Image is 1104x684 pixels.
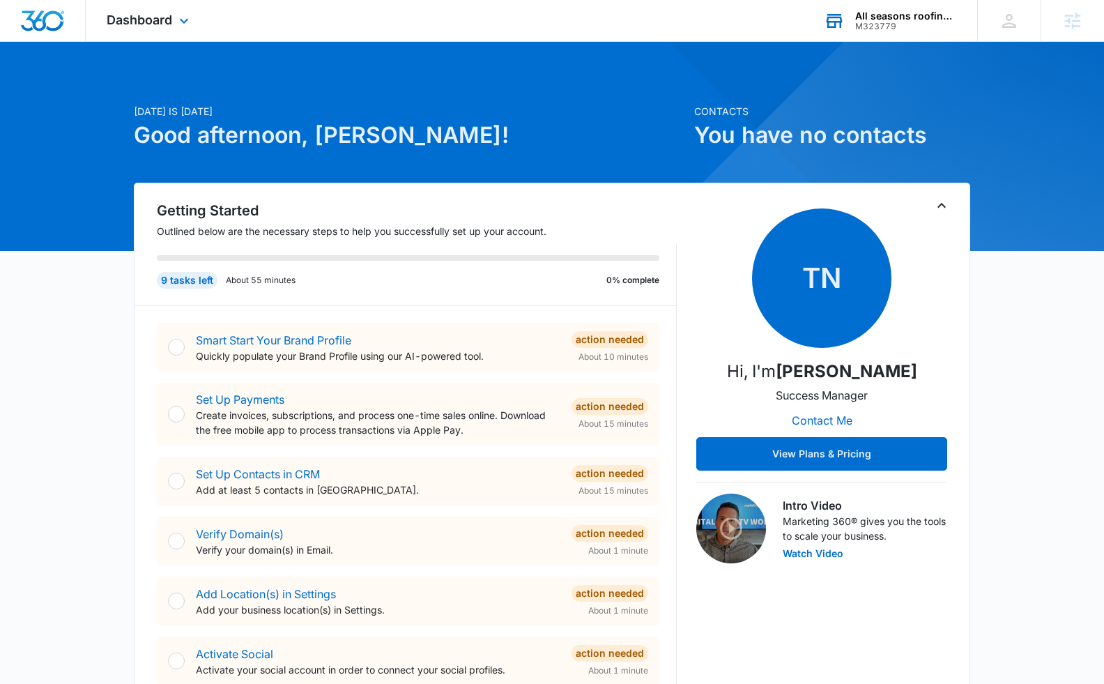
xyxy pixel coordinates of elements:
span: Dashboard [107,13,172,27]
p: Success Manager [776,387,868,404]
div: Action Needed [572,465,648,482]
button: Watch Video [783,549,843,558]
h1: You have no contacts [694,119,970,152]
p: Activate your social account in order to connect your social profiles. [196,662,560,677]
p: Create invoices, subscriptions, and process one-time sales online. Download the free mobile app t... [196,408,560,437]
button: Toggle Collapse [933,197,950,214]
p: Contacts [694,104,970,119]
strong: [PERSON_NAME] [776,361,917,381]
p: Verify your domain(s) in Email. [196,542,560,557]
div: Action Needed [572,525,648,542]
div: Action Needed [572,331,648,348]
div: Action Needed [572,398,648,415]
div: Action Needed [572,585,648,602]
a: Verify Domain(s) [196,527,284,541]
a: Activate Social [196,647,273,661]
a: Smart Start Your Brand Profile [196,333,351,347]
button: View Plans & Pricing [696,437,947,471]
span: About 1 minute [588,545,648,557]
a: Set Up Contacts in CRM [196,467,320,481]
a: Add Location(s) in Settings [196,587,336,601]
p: Add at least 5 contacts in [GEOGRAPHIC_DATA]. [196,482,560,497]
p: Hi, I'm [727,359,917,384]
div: account name [855,10,957,22]
div: account id [855,22,957,31]
div: 9 tasks left [157,272,217,289]
button: Contact Me [778,404,866,437]
span: About 15 minutes [578,485,648,497]
img: Intro Video [696,494,766,563]
span: About 10 minutes [578,351,648,363]
div: Action Needed [572,645,648,662]
p: About 55 minutes [226,274,296,287]
span: About 1 minute [588,664,648,677]
p: Outlined below are the necessary steps to help you successfully set up your account. [157,224,677,238]
span: About 1 minute [588,605,648,617]
h1: Good afternoon, [PERSON_NAME]! [134,119,686,152]
span: About 15 minutes [578,418,648,430]
p: Quickly populate your Brand Profile using our AI-powered tool. [196,349,560,363]
span: TN [752,208,891,348]
p: 0% complete [606,274,659,287]
p: Add your business location(s) in Settings. [196,602,560,617]
p: Marketing 360® gives you the tools to scale your business. [783,514,947,543]
a: Set Up Payments [196,393,284,406]
h2: Getting Started [157,200,677,221]
h3: Intro Video [783,497,947,514]
p: [DATE] is [DATE] [134,104,686,119]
